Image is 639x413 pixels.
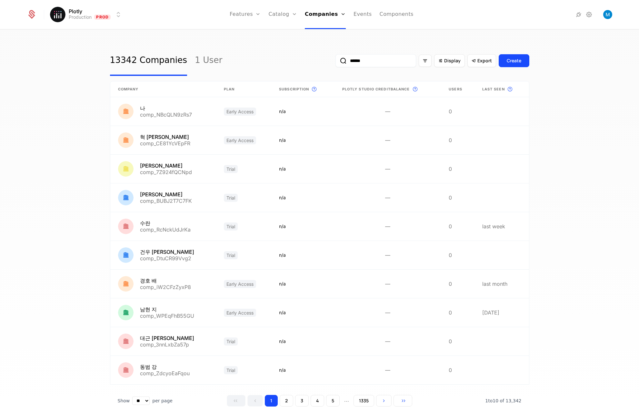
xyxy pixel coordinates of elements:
[342,395,352,407] span: ...
[132,397,150,405] select: Select page size
[295,395,309,407] button: Go to page 3
[280,395,293,407] button: Go to page 2
[419,55,432,67] button: Filter options
[394,395,412,407] button: Go to last page
[50,7,65,22] img: Plotly
[52,7,122,22] button: Select environment
[94,15,111,20] span: Prod
[603,10,612,19] img: Matthew Brown
[485,398,505,403] span: 1 to 10 of
[585,11,593,18] a: Settings
[444,57,461,64] span: Display
[69,9,82,14] span: Plotly
[279,87,309,92] span: Subscription
[195,46,222,76] a: 1 User
[499,54,529,67] button: Create
[434,54,465,67] button: Display
[441,81,474,97] th: Users
[110,81,216,97] th: Company
[467,54,496,67] button: Export
[118,398,130,404] span: Show
[482,87,505,92] span: Last seen
[69,14,92,20] div: Production
[507,57,521,64] div: Create
[326,395,340,407] button: Go to page 5
[110,46,187,76] a: 13342 Companies
[485,398,521,403] span: 13,342
[110,395,529,407] div: Table pagination
[342,87,410,92] span: Plotly Studio credit Balance
[477,57,492,64] span: Export
[575,11,583,18] a: Integrations
[311,395,324,407] button: Go to page 4
[152,398,173,404] span: per page
[227,395,245,407] button: Go to first page
[354,395,374,407] button: Go to page 1335
[265,395,278,407] button: Go to page 1
[376,395,392,407] button: Go to next page
[247,395,263,407] button: Go to previous page
[216,81,271,97] th: Plan
[227,395,412,407] div: Page navigation
[603,10,612,19] button: Open user button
